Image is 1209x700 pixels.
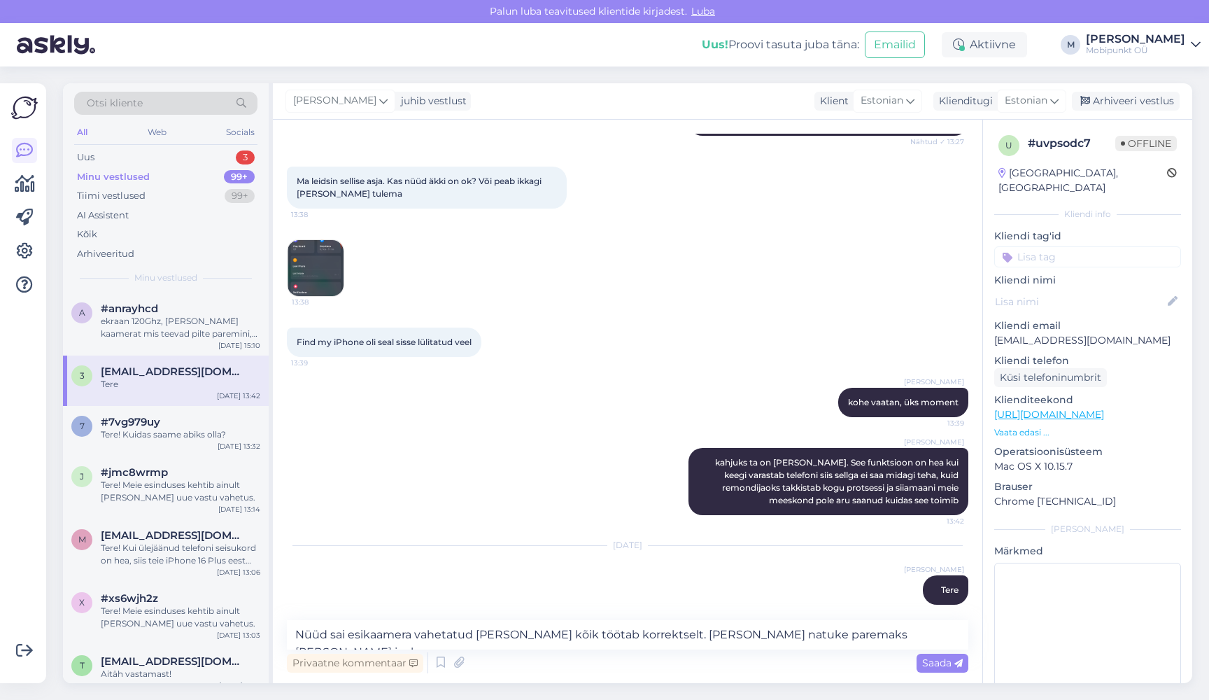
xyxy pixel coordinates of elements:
span: t [80,660,85,671]
img: Askly Logo [11,94,38,121]
div: Minu vestlused [77,170,150,184]
div: Mobipunkt OÜ [1086,45,1185,56]
div: [DATE] 13:42 [217,391,260,401]
span: 13:38 [292,297,344,307]
span: [PERSON_NAME] [293,93,376,108]
div: [GEOGRAPHIC_DATA], [GEOGRAPHIC_DATA] [998,166,1167,195]
span: a [79,307,85,318]
span: Otsi kliente [87,96,143,111]
div: Aitäh vastamast! [101,668,260,680]
span: m [78,534,86,545]
div: [DATE] 13:06 [217,567,260,577]
span: 3 [80,370,85,381]
div: ekraan 120Ghz, [PERSON_NAME] kaamerat mis teevad pilte paremini, titaniumist korpus [101,315,260,340]
div: 99+ [225,189,255,203]
div: Privaatne kommentaar [287,654,423,673]
p: Klienditeekond [994,393,1181,407]
span: [PERSON_NAME] [904,377,964,387]
div: [DATE] [287,539,968,552]
span: x [79,597,85,608]
div: juhib vestlust [395,94,467,108]
span: kohe vaatan, üks moment [848,397,959,407]
div: [DATE] 12:15 [219,680,260,691]
span: 7 [80,421,85,431]
span: Find my iPhone oli seal sisse lülitatud veel [297,337,472,347]
span: Luba [687,5,719,17]
span: Minu vestlused [134,272,197,284]
span: u [1005,140,1012,150]
div: Tiimi vestlused [77,189,146,203]
span: 13:39 [912,418,964,428]
div: [PERSON_NAME] [994,523,1181,535]
div: [PERSON_NAME] [1086,34,1185,45]
p: Kliendi tag'id [994,229,1181,244]
span: tanjaelken@gmail.com [101,655,246,668]
div: Klienditugi [933,94,993,108]
div: Küsi telefoninumbrit [994,368,1107,387]
div: Tere! Meie esinduses kehtib ainult [PERSON_NAME] uue vastu vahetus. [101,605,260,630]
span: #xs6wjh2z [101,592,158,605]
span: mariliis.kirss.001@gmail.com [101,529,246,542]
span: [PERSON_NAME] [904,564,964,575]
div: 3 [236,150,255,164]
p: Kliendi telefon [994,353,1181,368]
span: kahjuks ta on [PERSON_NAME]. See funktsioon on hea kui keegi varastab telefoni siis sellga ei saa... [715,457,961,505]
p: Kliendi nimi [994,273,1181,288]
p: Brauser [994,479,1181,494]
div: AI Assistent [77,209,129,223]
div: Klient [814,94,849,108]
span: 18:06 [912,605,964,616]
div: [DATE] 13:32 [218,441,260,451]
button: Emailid [865,31,925,58]
div: Aktiivne [942,32,1027,57]
div: All [74,123,90,141]
p: Mac OS X 10.15.7 [994,459,1181,474]
span: 13:38 [291,209,344,220]
textarea: Nüüd sai esikaamera vahetatud [PERSON_NAME] kõik töötab korrektselt. [PERSON_NAME] natuke paremak... [287,620,968,650]
span: Saada [922,657,963,669]
div: Kõik [77,227,97,241]
div: [DATE] 13:14 [218,504,260,514]
p: Märkmed [994,544,1181,559]
div: Proovi tasuta juba täna: [702,36,859,53]
span: Estonian [861,93,903,108]
a: [PERSON_NAME]Mobipunkt OÜ [1086,34,1201,56]
span: 3dstou@gmail.com [101,365,246,378]
span: j [80,471,84,482]
p: Chrome [TECHNICAL_ID] [994,494,1181,509]
div: 99+ [224,170,255,184]
span: 13:39 [291,358,344,368]
div: Tere! Meie esinduses kehtib ainult [PERSON_NAME] uue vastu vahetus. [101,479,260,504]
span: Offline [1115,136,1177,151]
img: Attachment [288,240,344,296]
div: Tere! Kui ülejäänud telefoni seisukord on hea, siis teie iPhone 16 Plus eest saame pakkuda kuni 5... [101,542,260,567]
div: Tere [101,378,260,391]
div: Socials [223,123,257,141]
span: Ma leidsin sellise asja. Kas nüüd äkki on ok? Või peab ikkagi [PERSON_NAME] tulema [297,176,544,199]
div: [DATE] 13:03 [217,630,260,640]
p: Vaata edasi ... [994,426,1181,439]
div: [DATE] 15:10 [218,340,260,351]
input: Lisa tag [994,246,1181,267]
span: #jmc8wrmp [101,466,168,479]
span: Nähtud ✓ 13:27 [910,136,964,147]
div: Web [145,123,169,141]
div: Uus [77,150,94,164]
span: #anrayhcd [101,302,158,315]
div: Arhiveeritud [77,247,134,261]
b: Uus! [702,38,728,51]
span: [PERSON_NAME] [904,437,964,447]
p: Kliendi email [994,318,1181,333]
p: [EMAIL_ADDRESS][DOMAIN_NAME] [994,333,1181,348]
div: Arhiveeri vestlus [1072,92,1180,111]
div: Kliendi info [994,208,1181,220]
span: 13:42 [912,516,964,526]
span: Estonian [1005,93,1047,108]
input: Lisa nimi [995,294,1165,309]
div: M [1061,35,1080,55]
span: #7vg979uy [101,416,160,428]
div: Tere! Kuidas saame abiks olla? [101,428,260,441]
a: [URL][DOMAIN_NAME] [994,408,1104,421]
div: # uvpsodc7 [1028,135,1115,152]
p: Operatsioonisüsteem [994,444,1181,459]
